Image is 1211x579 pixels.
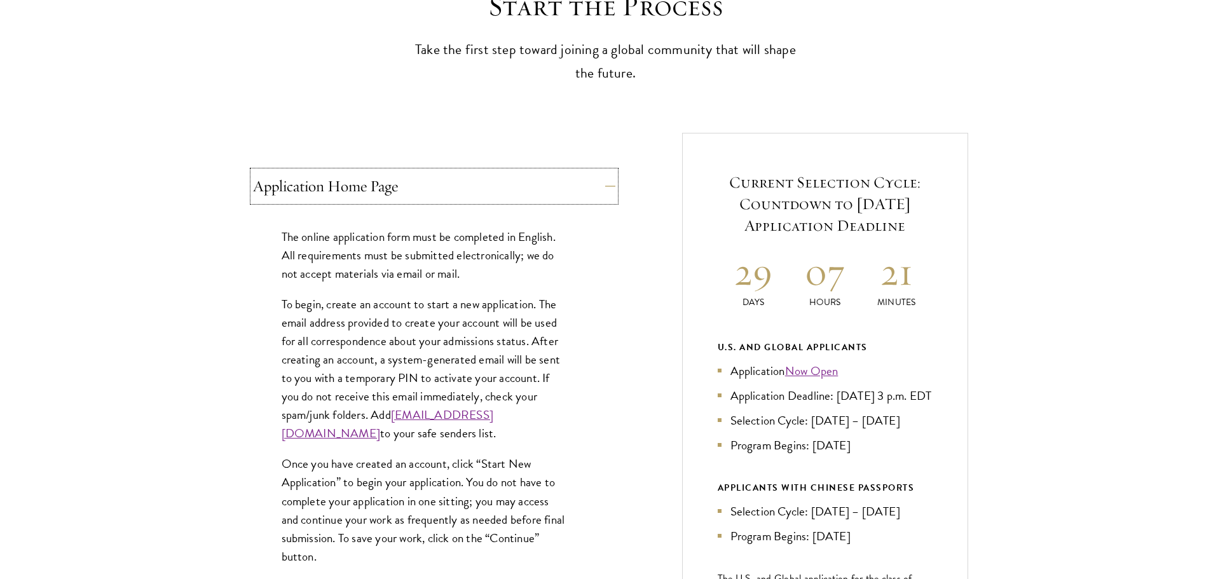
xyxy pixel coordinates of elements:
p: Take the first step toward joining a global community that will shape the future. [409,38,803,85]
button: Application Home Page [253,171,615,201]
p: Minutes [861,296,933,309]
p: Hours [789,296,861,309]
div: U.S. and Global Applicants [718,339,933,355]
a: Now Open [785,362,838,380]
h5: Current Selection Cycle: Countdown to [DATE] Application Deadline [718,172,933,236]
li: Selection Cycle: [DATE] – [DATE] [718,502,933,521]
li: Application Deadline: [DATE] 3 p.m. EDT [718,386,933,405]
h2: 21 [861,248,933,296]
div: APPLICANTS WITH CHINESE PASSPORTS [718,480,933,496]
p: Days [718,296,790,309]
li: Selection Cycle: [DATE] – [DATE] [718,411,933,430]
a: [EMAIL_ADDRESS][DOMAIN_NAME] [282,405,493,442]
p: The online application form must be completed in English. All requirements must be submitted elec... [282,228,568,283]
p: To begin, create an account to start a new application. The email address provided to create your... [282,295,568,443]
li: Program Begins: [DATE] [718,527,933,545]
li: Program Begins: [DATE] [718,436,933,454]
p: Once you have created an account, click “Start New Application” to begin your application. You do... [282,454,568,565]
h2: 29 [718,248,790,296]
h2: 07 [789,248,861,296]
li: Application [718,362,933,380]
